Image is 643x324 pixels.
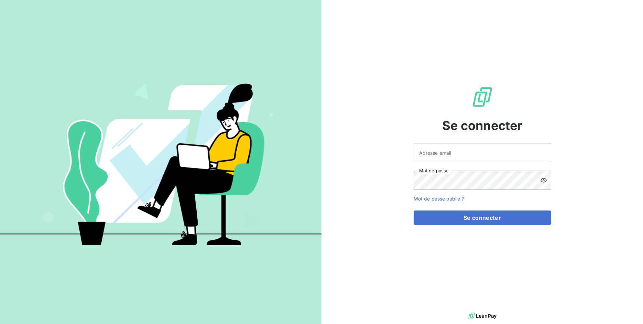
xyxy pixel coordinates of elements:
[471,86,493,108] img: Logo LeanPay
[442,116,523,135] span: Se connecter
[468,311,497,321] img: logo
[414,196,464,202] a: Mot de passe oublié ?
[414,210,551,225] button: Se connecter
[414,143,551,162] input: placeholder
